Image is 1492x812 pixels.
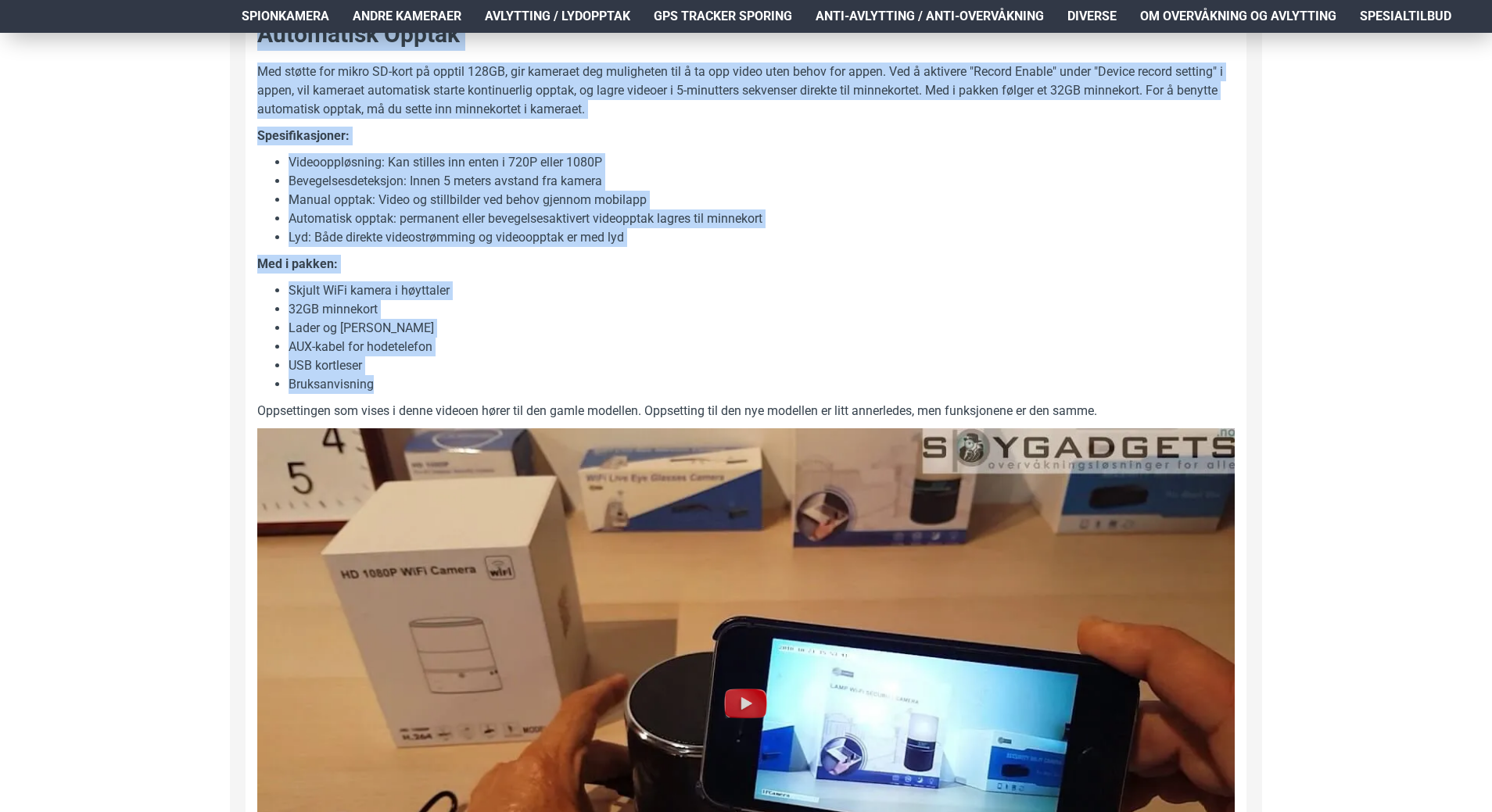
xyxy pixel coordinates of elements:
[289,319,1235,338] li: Lader og [PERSON_NAME]
[289,172,1235,191] li: Bevegelsesdeteksjon: Innen 5 meters avstand fra kamera
[485,7,630,26] span: Avlytting / Lydopptak
[353,7,461,26] span: Andre kameraer
[289,153,1235,172] li: Videooppløsning: Kan stilles inn enten i 720P eller 1080P
[173,92,264,102] div: Keywords by Traffic
[289,281,1235,300] li: Skjult WiFi kamera i høyttaler
[1360,7,1451,26] span: Spesialtilbud
[1067,7,1117,26] span: Diverse
[289,228,1235,247] li: Lyd: Både direkte videostrømming og videoopptak er med lyd
[25,25,38,38] img: logo_orange.svg
[721,678,771,728] img: Play Video
[1140,7,1336,26] span: Om overvåkning og avlytting
[289,338,1235,356] li: AUX-kabel for hodetelefon
[41,41,172,53] div: Domain: [DOMAIN_NAME]
[25,41,38,53] img: website_grey.svg
[289,191,1235,209] li: Manual opptak: Video og stillbilder ved behov gjennom mobilapp
[654,7,792,26] span: GPS Tracker Sporing
[816,7,1044,26] span: Anti-avlytting / Anti-overvåkning
[257,256,338,271] b: Med i pakken:
[59,92,140,102] div: Domain Overview
[257,402,1235,420] p: Oppsettingen som vises i denne videoen hører til den gamle modellen. Oppsetting til den nye model...
[289,300,1235,319] li: 32GB minnekort
[289,356,1235,375] li: USB kortleser
[257,18,1235,51] h2: Automatisk Opptak
[289,375,1235,394] li: Bruksanvisning
[44,25,77,38] div: v 4.0.25
[257,128,350,143] strong: Spesifikasjoner:
[42,91,55,103] img: tab_domain_overview_orange.svg
[156,91,168,103] img: tab_keywords_by_traffic_grey.svg
[257,63,1235,119] p: Med støtte for mikro SD-kort på opptil 128GB, gir kameraet deg muligheten til å ta opp video uten...
[242,7,329,26] span: Spionkamera
[289,209,1235,228] li: Automatisk opptak: permanent eller bevegelsesaktivert videopptak lagres til minnekort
